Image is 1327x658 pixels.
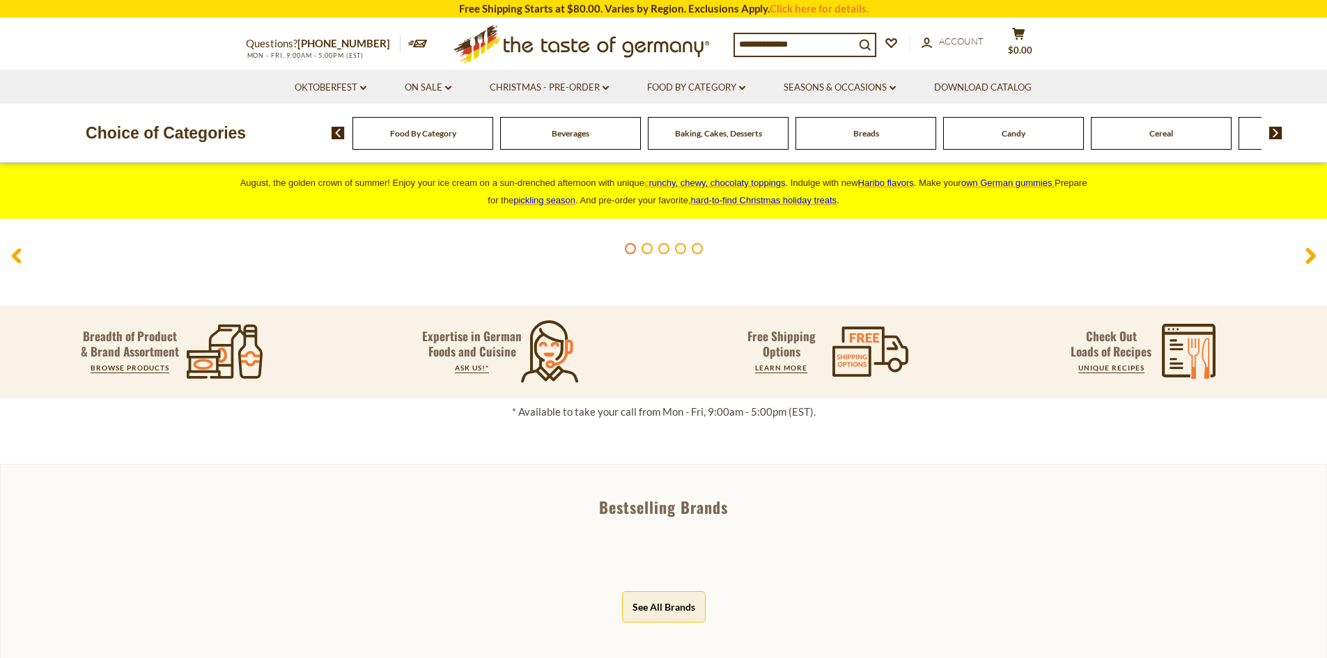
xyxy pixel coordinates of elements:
[1149,128,1173,139] a: Cereal
[405,80,451,95] a: On Sale
[332,127,345,139] img: previous arrow
[736,329,828,359] p: Free Shipping Options
[755,363,807,372] a: LEARN MORE
[647,80,745,95] a: Food By Category
[1002,128,1025,139] a: Candy
[240,178,1087,205] span: August, the golden crown of summer! Enjoy your ice cream on a sun-drenched afternoon with unique ...
[939,36,984,47] span: Account
[649,178,785,188] span: runchy, chewy, chocolaty toppings
[91,363,169,372] a: BROWSE PRODUCTS
[961,178,1053,188] span: own German gummies
[246,52,364,59] span: MON - FRI, 9:00AM - 5:00PM (EST)
[246,35,401,53] p: Questions?
[490,80,609,95] a: Christmas - PRE-ORDER
[922,34,984,49] a: Account
[691,195,839,205] span: .
[1071,329,1151,359] p: Check Out Loads of Recipes
[1078,363,1144,372] a: UNIQUE RECIPES
[622,591,706,622] button: See All Brands
[513,195,575,205] a: pickling season
[390,128,456,139] a: Food By Category
[644,178,786,188] a: crunchy, chewy, chocolaty toppings
[422,329,522,359] p: Expertise in German Foods and Cuisine
[934,80,1032,95] a: Download Catalog
[295,80,366,95] a: Oktoberfest
[81,329,179,359] p: Breadth of Product & Brand Assortment
[675,128,762,139] a: Baking, Cakes, Desserts
[552,128,589,139] a: Beverages
[770,2,869,15] a: Click here for details.
[1,499,1326,515] div: Bestselling Brands
[1269,127,1282,139] img: next arrow
[853,128,879,139] a: Breads
[691,195,837,205] a: hard-to-find Christmas holiday treats
[784,80,896,95] a: Seasons & Occasions
[961,178,1055,188] a: own German gummies.
[455,363,489,372] a: ASK US!*
[297,37,390,49] a: [PHONE_NUMBER]
[858,178,914,188] a: Haribo flavors
[998,27,1040,62] button: $0.00
[1008,45,1032,56] span: $0.00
